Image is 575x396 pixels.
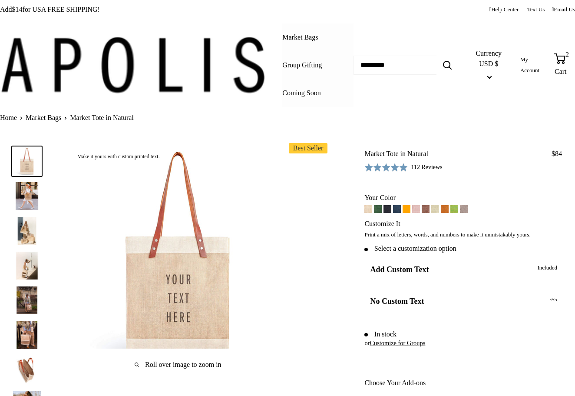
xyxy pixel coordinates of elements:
[13,321,41,349] img: Market Tote in Natural
[411,164,442,170] span: 112 Reviews
[11,354,43,386] a: description_Water resistant inner liner.
[552,150,562,157] span: $84
[370,265,429,274] span: Add Custom Text
[26,114,61,121] a: Market Bags
[364,217,562,230] div: Customize It
[364,288,564,316] label: Leave Blank
[13,356,41,384] img: description_Water resistant inner liner.
[13,217,41,245] img: description_The Original Market bag in its 4 native styles
[11,146,43,177] a: description_Make it yours with custom printed text.
[69,147,287,365] img: description_Make it yours with custom printed text.
[563,50,572,59] span: 2
[364,337,425,349] div: or
[364,244,456,253] span: Select a customization option
[364,230,562,239] p: Print a mix of letters, words, and numbers to make it unmistakably yours.
[527,6,545,13] a: Text Us
[11,215,43,246] a: description_The Original Market bag in its 4 native styles
[555,52,575,78] a: 2 Cart
[13,147,41,175] img: description_Make it yours with custom printed text.
[73,151,164,163] div: Make it yours with custom printed text.
[11,180,43,212] a: Market Tote in Natural
[555,68,567,75] span: Cart
[289,143,328,153] span: Best Seller
[282,87,321,100] a: Coming Soon
[69,358,287,371] span: Roll over image to zoom in
[550,294,557,305] span: -
[11,285,43,316] a: Market Tote in Natural
[476,47,502,60] span: Currency
[70,114,134,121] span: Market Tote in Natural
[11,319,43,351] a: Market Tote in Natural
[552,296,557,303] span: $5
[370,339,425,346] a: Customize for Groups
[13,182,41,210] img: Market Tote in Natural
[370,297,424,306] span: No Custom Text
[282,59,322,72] a: Group Gifting
[538,263,557,273] span: Included
[364,150,548,158] span: Market Tote in Natural
[520,54,539,76] a: My Account
[282,31,318,44] a: Market Bags
[13,286,41,314] img: Market Tote in Natural
[479,60,498,67] span: USD $
[476,57,502,83] button: USD $
[364,191,562,204] div: Your Color
[12,6,23,13] span: $14
[364,256,564,284] label: Add Custom Text
[489,6,519,13] a: Help Center
[13,252,41,280] img: description_Effortless style that elevates every moment
[11,250,43,281] a: description_Effortless style that elevates every moment
[354,56,436,75] input: Search...
[364,330,397,338] span: In stock
[436,56,458,75] button: Search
